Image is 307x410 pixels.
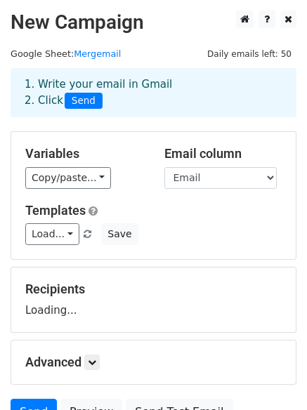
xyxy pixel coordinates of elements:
a: Templates [25,203,86,218]
span: Send [65,93,103,110]
span: Daily emails left: 50 [202,46,296,62]
h5: Email column [164,146,282,161]
h2: New Campaign [11,11,296,34]
button: Save [101,223,138,245]
a: Mergemail [74,48,121,59]
h5: Recipients [25,282,282,297]
a: Daily emails left: 50 [202,48,296,59]
a: Load... [25,223,79,245]
a: Copy/paste... [25,167,111,189]
h5: Variables [25,146,143,161]
div: Loading... [25,282,282,318]
small: Google Sheet: [11,48,121,59]
div: 1. Write your email in Gmail 2. Click [14,77,293,109]
h5: Advanced [25,355,282,370]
